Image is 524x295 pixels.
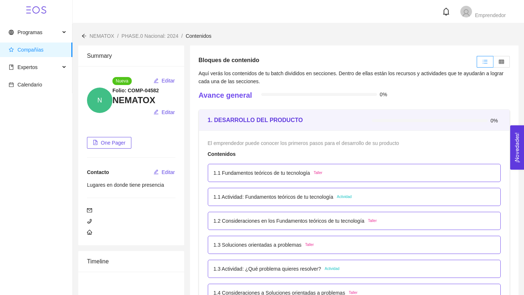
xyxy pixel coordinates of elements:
span: Contacto [87,169,109,175]
span: Editar [162,108,175,116]
span: Calendario [17,82,42,88]
span: mail [87,208,92,213]
span: edit [154,78,159,84]
span: Nueva [112,77,132,85]
span: One Pager [101,139,126,147]
p: 1.3 Soluciones orientadas a problemas [214,241,302,249]
span: file-pdf [93,140,98,146]
span: 0% [380,92,390,97]
span: arrow-left [82,33,87,39]
p: 1.3 Actividad: ¿Qué problema quieres resolver? [214,265,321,273]
strong: 1. DESARROLLO DEL PRODUCTO [208,117,303,123]
span: / [117,33,119,39]
span: PHASE.0 Nacional: 2024 [122,33,178,39]
span: / [181,33,183,39]
span: Actividad [325,266,340,272]
span: N [98,88,102,113]
p: 1.1 Actividad: Fundamentos teóricos de tu tecnología [214,193,333,201]
span: NEMATOX [90,33,114,39]
h3: NEMATOX [112,94,175,106]
span: book [9,65,14,70]
span: calendar [9,82,14,87]
button: editEditar [153,75,175,86]
span: Aquí verás los contenidos de tu batch divididos en secciones. Dentro de ellas están los recursos ... [199,70,504,84]
button: Open Feedback Widget [510,125,524,170]
span: Taller [305,242,314,248]
span: phone [87,219,92,224]
span: table [499,59,504,64]
span: Expertos [17,64,37,70]
span: Taller [368,218,377,224]
button: editEditar [153,166,175,178]
span: Editar [162,77,175,85]
div: Summary [87,45,175,66]
p: 1.2 Consideraciones en los Fundamentos teóricos de tu tecnología [214,217,365,225]
p: 1.1 Fundamentos teóricos de tu tecnología [214,169,310,177]
button: file-pdfOne Pager [87,137,131,149]
span: home [87,230,92,235]
strong: Contenidos [208,151,236,157]
span: El emprendedor puede conocer los primeros pasos para el desarrollo de su producto [208,140,399,146]
h5: Bloques de contenido [199,56,259,65]
span: 0% [491,118,501,123]
span: bell [442,8,450,16]
span: Contenidos [186,33,211,39]
span: edit [154,169,159,175]
div: Timeline [87,251,175,272]
span: Actividad [337,194,352,200]
span: Lugares en donde tiene presencia [87,182,164,188]
span: Editar [162,168,175,176]
span: unordered-list [483,59,488,64]
span: edit [154,109,159,115]
h4: Avance general [199,90,252,100]
span: Emprendedor [475,12,506,18]
strong: Folio: COMP-04582 [112,88,159,93]
span: global [9,30,14,35]
span: Taller [314,170,322,176]
button: editEditar [153,106,175,118]
span: Compañías [17,47,44,53]
span: user [462,9,471,17]
span: Programas [17,29,42,35]
span: star [9,47,14,52]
